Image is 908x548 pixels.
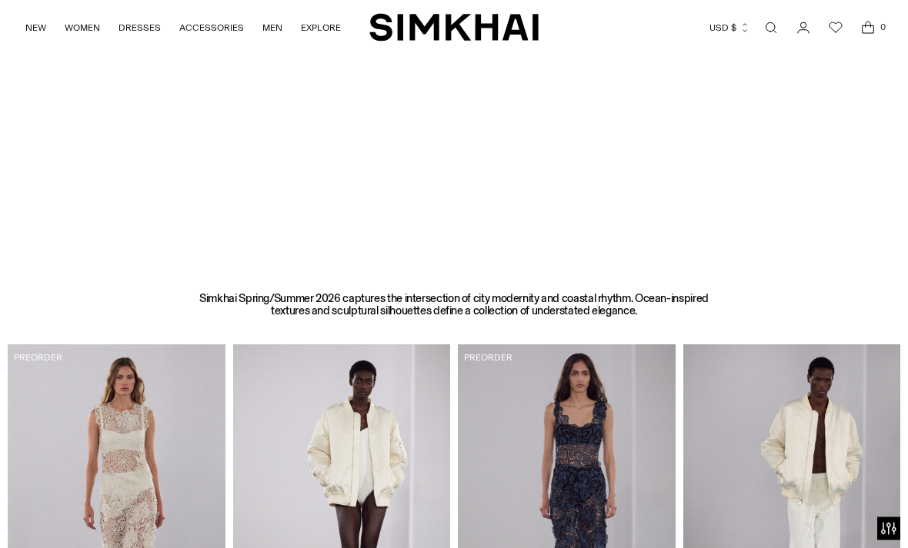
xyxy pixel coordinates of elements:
[853,12,883,43] a: Open cart modal
[119,11,161,45] a: DRESSES
[262,11,282,45] a: MEN
[369,12,539,42] a: SIMKHAI
[179,11,244,45] a: ACCESSORIES
[876,20,890,34] span: 0
[301,11,341,45] a: EXPLORE
[709,11,750,45] button: USD $
[65,11,100,45] a: WOMEN
[756,12,786,43] a: Open search modal
[25,11,46,45] a: NEW
[788,12,819,43] a: Go to the account page
[185,293,723,317] h3: Simkhai Spring/Summer 2026 captures the intersection of city modernity and coastal rhythm. Ocean-...
[820,12,851,43] a: Wishlist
